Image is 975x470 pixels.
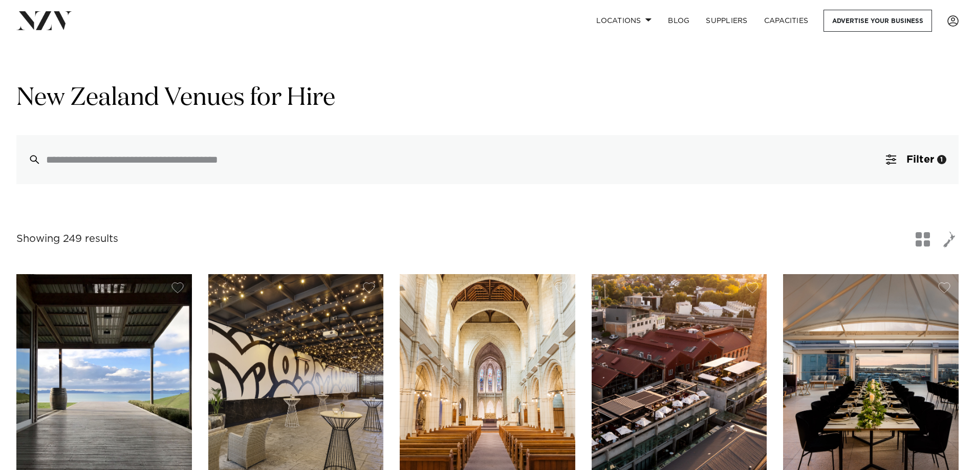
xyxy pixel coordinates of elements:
[756,10,817,32] a: Capacities
[16,82,959,115] h1: New Zealand Venues for Hire
[874,135,959,184] button: Filter1
[937,155,946,164] div: 1
[16,11,72,30] img: nzv-logo.png
[824,10,932,32] a: Advertise your business
[16,231,118,247] div: Showing 249 results
[660,10,698,32] a: BLOG
[698,10,755,32] a: SUPPLIERS
[906,154,934,165] span: Filter
[588,10,660,32] a: Locations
